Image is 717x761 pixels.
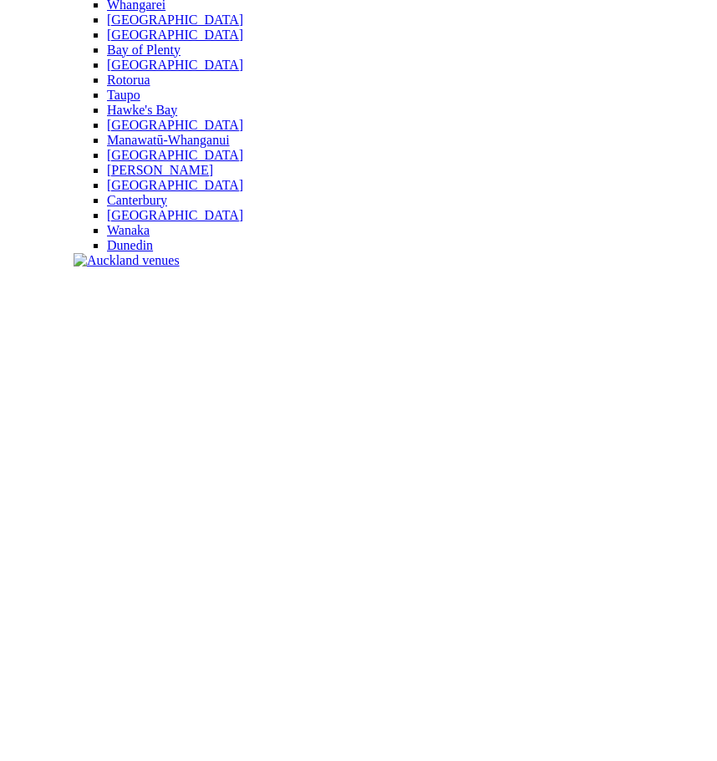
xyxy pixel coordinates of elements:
a: [GEOGRAPHIC_DATA] [107,13,243,27]
a: [GEOGRAPHIC_DATA] [107,28,243,42]
a: Wanaka [107,223,150,237]
a: Canterbury [107,193,167,207]
a: [GEOGRAPHIC_DATA] [107,58,243,72]
a: Rotorua [107,73,150,87]
a: [GEOGRAPHIC_DATA] [107,118,243,132]
a: Dunedin [107,238,153,252]
a: [GEOGRAPHIC_DATA] [107,178,243,192]
a: [GEOGRAPHIC_DATA] [107,208,243,222]
a: Bay of Plenty [107,43,181,57]
img: Auckland venues [74,253,180,268]
a: [GEOGRAPHIC_DATA] [107,148,243,162]
a: Taupo [107,88,140,102]
a: [PERSON_NAME] [107,163,213,177]
a: Hawke's Bay [107,103,177,117]
a: Manawatū-Whanganui [107,133,230,147]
